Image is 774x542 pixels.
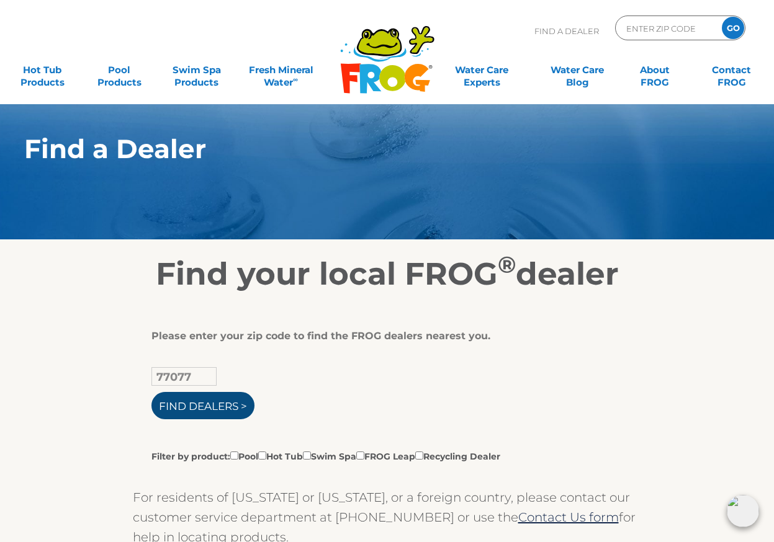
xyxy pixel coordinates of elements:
sup: ® [498,251,516,278]
a: Water CareExperts [433,58,531,82]
label: Filter by product: Pool Hot Tub Swim Spa FROG Leap Recycling Dealer [151,449,500,463]
input: Zip Code Form [625,19,709,37]
h1: Find a Dealer [24,134,693,164]
input: Filter by product:PoolHot TubSwim SpaFROG LeapRecycling Dealer [230,451,238,460]
input: Find Dealers > [151,392,254,419]
p: Find A Dealer [534,16,599,47]
a: Contact Us form [518,510,619,525]
a: PoolProducts [89,58,150,82]
input: Filter by product:PoolHot TubSwim SpaFROG LeapRecycling Dealer [258,451,266,460]
a: AboutFROG [624,58,685,82]
img: openIcon [727,495,759,527]
input: GO [722,17,744,39]
a: ContactFROG [701,58,762,82]
a: Hot TubProducts [12,58,73,82]
a: Fresh MineralWater∞ [243,58,318,82]
input: Filter by product:PoolHot TubSwim SpaFROG LeapRecycling Dealer [303,451,311,460]
input: Filter by product:PoolHot TubSwim SpaFROG LeapRecycling Dealer [415,451,423,460]
div: Please enter your zip code to find the FROG dealers nearest you. [151,330,614,342]
a: Swim SpaProducts [166,58,227,82]
a: Water CareBlog [547,58,608,82]
h2: Find your local FROG dealer [6,255,769,293]
sup: ∞ [293,75,298,84]
input: Filter by product:PoolHot TubSwim SpaFROG LeapRecycling Dealer [356,451,364,460]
